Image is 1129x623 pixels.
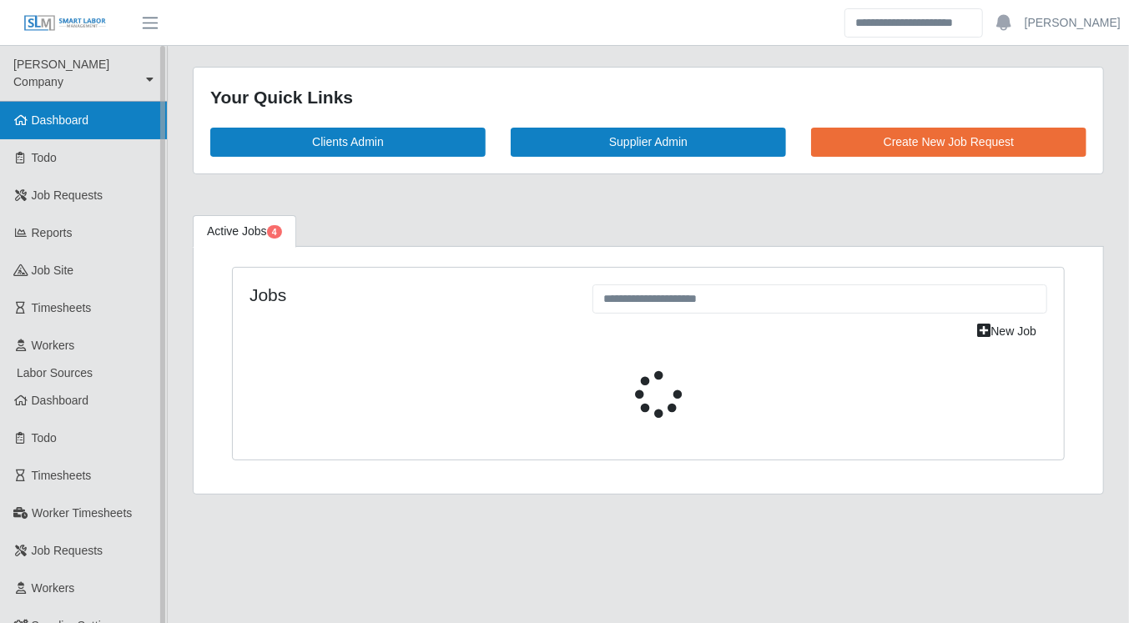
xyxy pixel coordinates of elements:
[32,264,74,277] span: job site
[511,128,786,157] a: Supplier Admin
[17,366,93,379] span: Labor Sources
[32,339,75,352] span: Workers
[32,151,57,164] span: Todo
[210,128,486,157] a: Clients Admin
[32,188,103,202] span: Job Requests
[32,506,132,520] span: Worker Timesheets
[249,284,567,305] h4: Jobs
[32,394,89,407] span: Dashboard
[210,84,1086,111] div: Your Quick Links
[811,128,1086,157] a: Create New Job Request
[267,225,282,239] span: Pending Jobs
[32,113,89,127] span: Dashboard
[844,8,983,38] input: Search
[32,226,73,239] span: Reports
[32,544,103,557] span: Job Requests
[193,215,296,248] a: Active Jobs
[32,469,92,482] span: Timesheets
[1025,14,1121,32] a: [PERSON_NAME]
[23,14,107,33] img: SLM Logo
[967,317,1047,346] a: New Job
[32,581,75,595] span: Workers
[32,301,92,314] span: Timesheets
[32,431,57,445] span: Todo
